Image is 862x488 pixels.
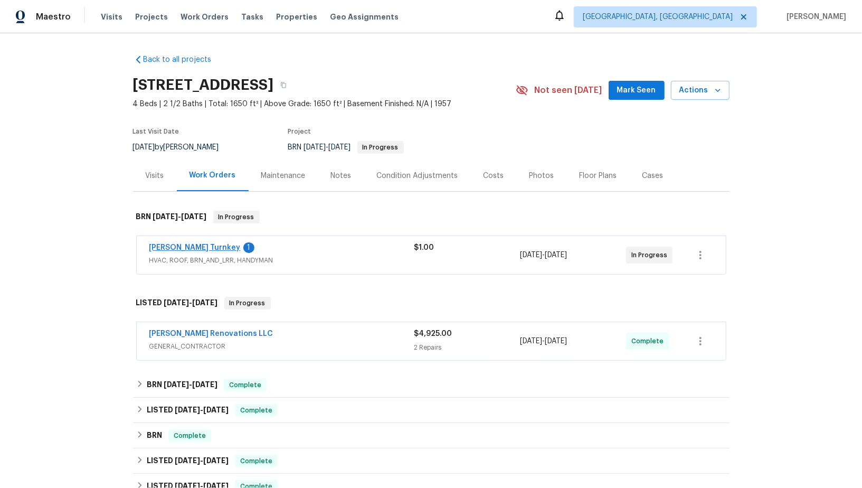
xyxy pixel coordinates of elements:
[484,171,504,181] div: Costs
[225,298,270,308] span: In Progress
[679,84,721,97] span: Actions
[241,13,263,21] span: Tasks
[133,54,234,65] a: Back to all projects
[133,448,730,474] div: LISTED [DATE]-[DATE]Complete
[169,430,210,441] span: Complete
[782,12,846,22] span: [PERSON_NAME]
[583,12,733,22] span: [GEOGRAPHIC_DATA], [GEOGRAPHIC_DATA]
[288,128,311,135] span: Project
[153,213,207,220] span: -
[133,423,730,448] div: BRN Complete
[149,330,273,337] a: [PERSON_NAME] Renovations LLC
[190,170,236,181] div: Work Orders
[214,212,259,222] span: In Progress
[175,457,200,464] span: [DATE]
[147,455,229,467] h6: LISTED
[261,171,306,181] div: Maintenance
[520,251,542,259] span: [DATE]
[147,404,229,417] h6: LISTED
[182,213,207,220] span: [DATE]
[101,12,122,22] span: Visits
[304,144,351,151] span: -
[147,379,217,391] h6: BRN
[175,406,200,414] span: [DATE]
[274,76,293,95] button: Copy Address
[304,144,326,151] span: [DATE]
[149,244,241,251] a: [PERSON_NAME] Turnkey
[617,84,656,97] span: Mark Seen
[671,81,730,100] button: Actions
[192,381,217,388] span: [DATE]
[164,299,218,306] span: -
[149,255,414,266] span: HVAC, ROOF, BRN_AND_LRR, HANDYMAN
[330,12,399,22] span: Geo Assignments
[164,381,189,388] span: [DATE]
[288,144,404,151] span: BRN
[133,398,730,423] div: LISTED [DATE]-[DATE]Complete
[181,12,229,22] span: Work Orders
[153,213,178,220] span: [DATE]
[164,299,190,306] span: [DATE]
[609,81,665,100] button: Mark Seen
[203,457,229,464] span: [DATE]
[545,337,567,345] span: [DATE]
[414,330,452,337] span: $4,925.00
[133,141,232,154] div: by [PERSON_NAME]
[175,406,229,414] span: -
[520,336,567,346] span: -
[331,171,352,181] div: Notes
[631,250,671,260] span: In Progress
[133,80,274,90] h2: [STREET_ADDRESS]
[203,406,229,414] span: [DATE]
[193,299,218,306] span: [DATE]
[545,251,567,259] span: [DATE]
[149,341,414,352] span: GENERAL_CONTRACTOR
[535,85,602,96] span: Not seen [DATE]
[377,171,458,181] div: Condition Adjustments
[133,99,516,109] span: 4 Beds | 2 1/2 Baths | Total: 1650 ft² | Above Grade: 1650 ft² | Basement Finished: N/A | 1957
[135,12,168,22] span: Projects
[329,144,351,151] span: [DATE]
[642,171,664,181] div: Cases
[225,380,266,390] span: Complete
[146,171,164,181] div: Visits
[414,342,520,353] div: 2 Repairs
[276,12,317,22] span: Properties
[136,297,218,309] h6: LISTED
[631,336,668,346] span: Complete
[147,429,162,442] h6: BRN
[236,405,277,416] span: Complete
[133,200,730,234] div: BRN [DATE]-[DATE]In Progress
[520,337,542,345] span: [DATE]
[164,381,217,388] span: -
[133,128,179,135] span: Last Visit Date
[133,144,155,151] span: [DATE]
[414,244,434,251] span: $1.00
[133,372,730,398] div: BRN [DATE]-[DATE]Complete
[136,211,207,223] h6: BRN
[520,250,567,260] span: -
[133,286,730,320] div: LISTED [DATE]-[DATE]In Progress
[236,456,277,466] span: Complete
[529,171,554,181] div: Photos
[36,12,71,22] span: Maestro
[243,242,254,253] div: 1
[175,457,229,464] span: -
[358,144,403,151] span: In Progress
[580,171,617,181] div: Floor Plans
